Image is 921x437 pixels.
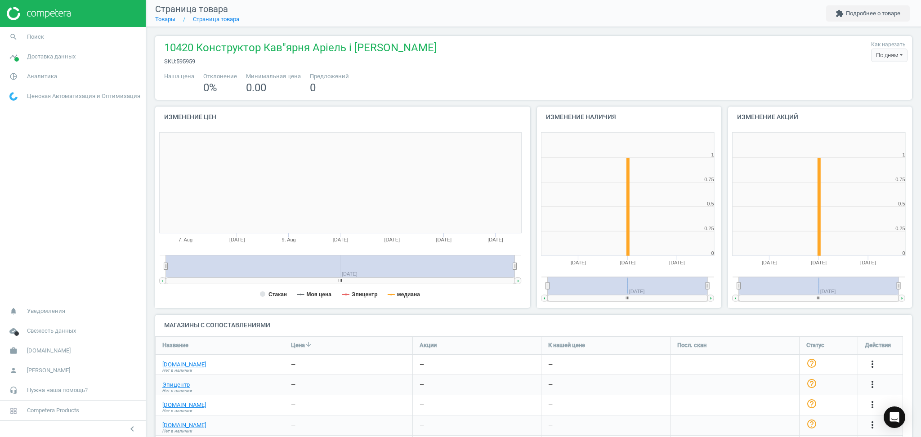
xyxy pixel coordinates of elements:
[5,382,22,399] i: headset_mic
[291,361,295,369] div: —
[548,381,553,389] div: —
[867,379,878,390] i: more_vert
[229,237,245,242] tspan: [DATE]
[305,341,312,348] i: arrow_downward
[27,72,57,80] span: Аналитика
[895,226,905,231] text: 0.25
[571,260,586,265] tspan: [DATE]
[867,419,878,431] button: more_vert
[420,341,437,349] span: Акции
[898,201,905,206] text: 0.5
[162,401,206,409] a: [DOMAIN_NAME]
[310,81,316,94] span: 0
[5,322,22,339] i: cloud_done
[537,107,721,128] h4: Изменение наличия
[162,421,206,429] a: [DOMAIN_NAME]
[27,406,79,415] span: Competera Products
[420,361,424,369] div: —
[548,421,553,429] div: —
[162,361,206,369] a: [DOMAIN_NAME]
[5,303,22,320] i: notifications
[162,341,188,349] span: Название
[27,347,71,355] span: [DOMAIN_NAME]
[162,367,192,374] span: Нет в наличии
[162,388,192,394] span: Нет в наличии
[884,406,905,428] div: Open Intercom Messenger
[867,359,878,370] i: more_vert
[806,378,817,389] i: help_outline
[705,226,714,231] text: 0.25
[5,362,22,379] i: person
[282,237,296,242] tspan: 9. Aug
[397,291,420,298] tspan: медиана
[333,237,349,242] tspan: [DATE]
[420,381,424,389] div: —
[806,358,817,369] i: help_outline
[27,366,70,375] span: [PERSON_NAME]
[811,260,827,265] tspan: [DATE]
[5,28,22,45] i: search
[291,401,295,409] div: —
[384,237,400,242] tspan: [DATE]
[164,40,437,58] span: 10420 Конструктор Кав"ярня Аріель і [PERSON_NAME]
[761,260,777,265] tspan: [DATE]
[27,33,44,41] span: Поиск
[27,386,88,394] span: Нужна наша помощь?
[902,152,905,157] text: 1
[203,81,217,94] span: 0 %
[871,49,908,62] div: По дням
[9,92,18,101] img: wGWNvw8QSZomAAAAABJRU5ErkJggg==
[806,419,817,429] i: help_outline
[548,361,553,369] div: —
[836,9,844,18] i: extension
[705,177,714,182] text: 0.75
[155,4,228,14] span: Страница товара
[176,58,195,65] span: 595959
[711,250,714,256] text: 0
[27,92,140,100] span: Ценовая Автоматизация и Оптимизация
[291,381,295,389] div: —
[306,291,331,298] tspan: Моя цена
[867,359,878,370] button: more_vert
[620,260,636,265] tspan: [DATE]
[860,260,876,265] tspan: [DATE]
[728,107,912,128] h4: Изменение акций
[162,381,190,389] a: Эпицентр
[155,107,530,128] h4: Изменение цен
[291,341,305,349] span: Цена
[291,421,295,429] div: —
[5,48,22,65] i: timeline
[420,401,424,409] div: —
[162,408,192,414] span: Нет в наличии
[179,237,192,242] tspan: 7. Aug
[677,341,706,349] span: Посл. скан
[867,419,878,430] i: more_vert
[867,399,878,411] button: more_vert
[420,421,424,429] div: —
[246,81,266,94] span: 0.00
[711,152,714,157] text: 1
[867,379,878,391] button: more_vert
[27,53,76,61] span: Доставка данных
[164,72,194,80] span: Наша цена
[5,342,22,359] i: work
[164,58,176,65] span: sku :
[193,16,239,22] a: Страница товара
[826,5,910,22] button: extensionПодробнее о товаре
[436,237,452,242] tspan: [DATE]
[548,341,585,349] span: К нашей цене
[203,72,237,80] span: Отклонение
[7,7,71,20] img: ajHJNr6hYgQAAAAASUVORK5CYII=
[27,327,76,335] span: Свежесть данных
[127,424,138,434] i: chevron_left
[865,341,891,349] span: Действия
[352,291,378,298] tspan: Эпицентр
[871,41,906,49] label: Как нарезать
[155,16,175,22] a: Товары
[902,250,905,256] text: 0
[895,177,905,182] text: 0.75
[162,428,192,434] span: Нет в наличии
[487,237,503,242] tspan: [DATE]
[27,307,65,315] span: Уведомления
[310,72,349,80] span: Предложений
